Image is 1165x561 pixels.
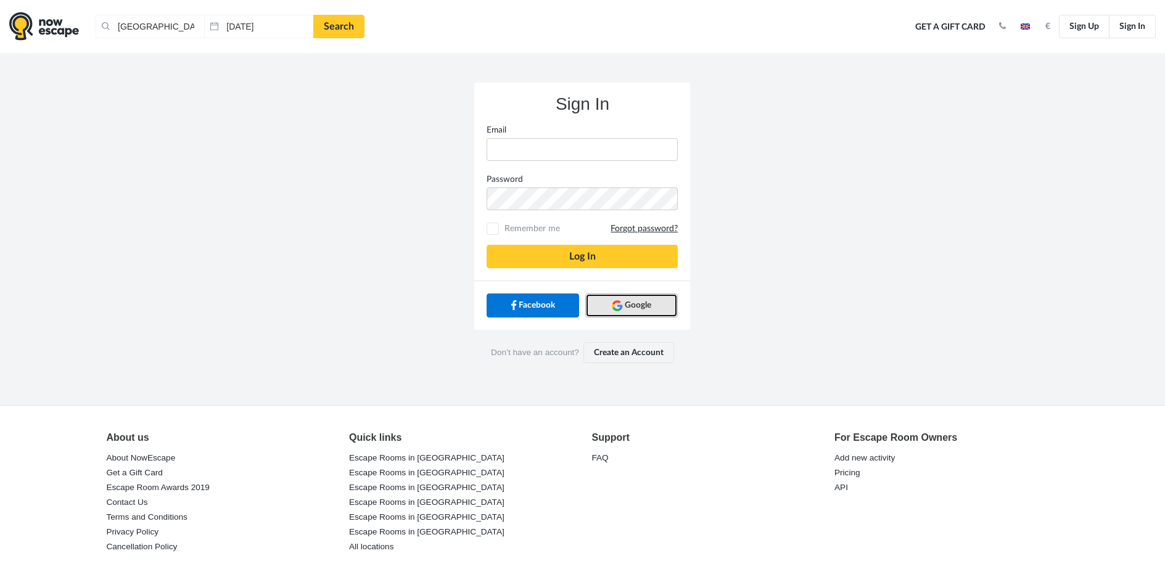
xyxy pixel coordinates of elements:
[583,342,674,363] a: Create an Account
[106,464,162,481] a: Get a Gift Card
[591,430,816,445] div: Support
[1109,15,1156,38] a: Sign In
[911,14,990,41] a: Get a Gift Card
[106,538,177,555] a: Cancellation Policy
[106,449,175,467] a: About NowEscape
[834,464,860,481] a: Pricing
[106,494,147,511] a: Contact Us
[349,494,504,511] a: Escape Rooms in [GEOGRAPHIC_DATA]
[349,464,504,481] a: Escape Rooms in [GEOGRAPHIC_DATA]
[1059,15,1109,38] a: Sign Up
[834,479,848,496] a: API
[204,15,313,38] input: Date
[349,449,504,467] a: Escape Rooms in [GEOGRAPHIC_DATA]
[106,509,187,526] a: Terms and Conditions
[349,509,504,526] a: Escape Rooms in [GEOGRAPHIC_DATA]
[834,430,1059,445] div: For Escape Room Owners
[591,449,608,467] a: FAQ
[487,245,678,268] button: Log In
[96,15,204,38] input: Place or Room Name
[625,299,651,311] span: Google
[349,479,504,496] a: Escape Rooms in [GEOGRAPHIC_DATA]
[477,124,687,136] label: Email
[106,430,331,445] div: About us
[1045,22,1050,31] strong: €
[611,223,678,235] a: Forgot password?
[501,223,678,235] span: Remember me
[834,449,895,467] a: Add new activity
[487,293,579,317] a: Facebook
[474,330,690,375] div: Don’t have an account?
[477,173,687,186] label: Password
[489,225,497,233] input: Remember meForgot password?
[9,12,79,41] img: logo
[349,430,574,445] div: Quick links
[519,299,555,311] span: Facebook
[106,479,210,496] a: Escape Room Awards 2019
[487,95,678,114] h3: Sign In
[313,15,364,38] a: Search
[585,293,678,317] a: Google
[1021,23,1030,30] img: en.jpg
[349,523,504,541] a: Escape Rooms in [GEOGRAPHIC_DATA]
[106,523,158,541] a: Privacy Policy
[349,538,394,555] a: All locations
[1039,20,1056,33] button: €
